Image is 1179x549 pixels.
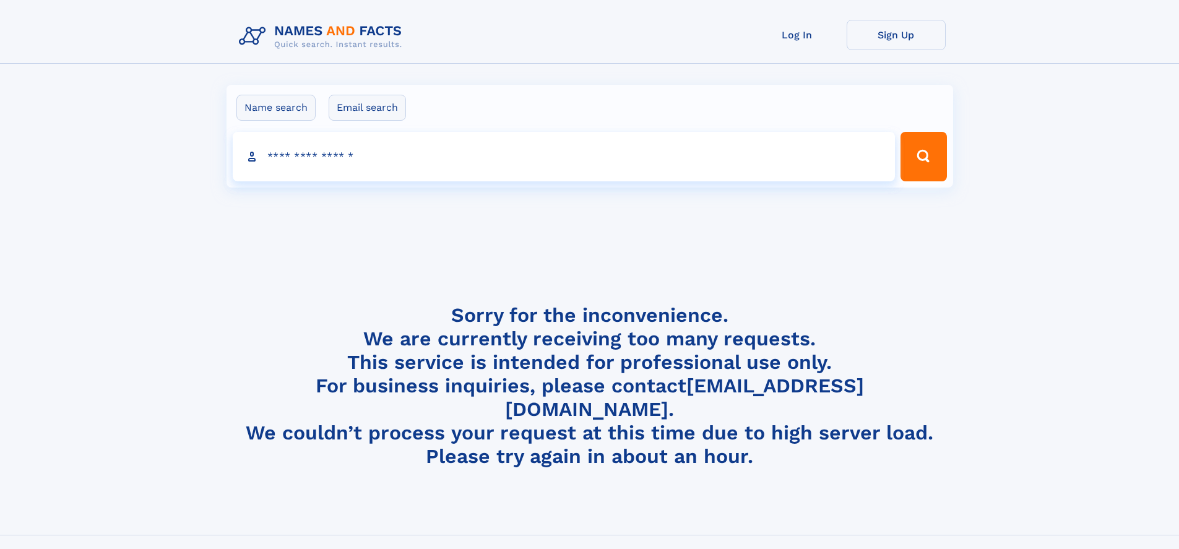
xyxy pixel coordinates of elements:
[505,374,864,421] a: [EMAIL_ADDRESS][DOMAIN_NAME]
[236,95,316,121] label: Name search
[847,20,946,50] a: Sign Up
[234,303,946,469] h4: Sorry for the inconvenience. We are currently receiving too many requests. This service is intend...
[233,132,896,181] input: search input
[748,20,847,50] a: Log In
[900,132,946,181] button: Search Button
[329,95,406,121] label: Email search
[234,20,412,53] img: Logo Names and Facts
